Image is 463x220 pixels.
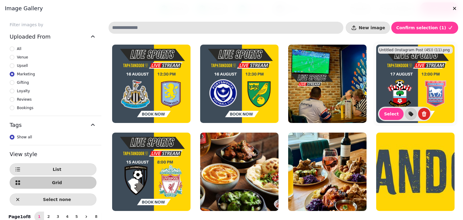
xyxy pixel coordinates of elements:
[10,46,96,116] div: Uploaded From
[391,22,458,34] button: Confirm selection (1)
[74,215,79,218] span: 5
[10,116,96,134] button: Tags
[10,177,96,189] button: Grid
[17,88,30,94] span: Loyalty
[17,63,28,69] span: Upsell
[6,214,33,220] p: Page 1 of 8
[379,48,450,52] p: Untitled (Instagram Post (45)) (11).png
[65,215,70,218] span: 4
[46,215,51,218] span: 2
[5,5,458,12] h3: Image gallery
[17,54,28,60] span: Venue
[376,45,455,123] img: Untitled (Instagram Post (45)) (11).png
[376,133,455,211] img: TAP&T logo 2 (4).jpg
[396,26,446,30] span: Confirm selection ( 1 )
[23,197,91,202] span: Select none
[55,215,60,218] span: 3
[112,133,191,211] img: Untitled (Instagram Post (45)) (10).png
[37,215,42,218] span: 1
[94,215,99,218] span: 8
[17,96,32,102] span: Reviews
[10,163,96,175] button: List
[17,71,35,77] span: Marketing
[17,46,21,52] span: All
[17,105,33,111] span: Bookings
[379,108,404,120] button: Select
[10,28,96,46] button: Uploaded From
[17,134,32,140] span: Show all
[200,133,279,211] img: Untitled design (57).png
[346,22,390,34] button: New image
[5,22,101,28] label: Filter images by
[23,167,91,171] span: List
[418,108,430,120] button: delete
[23,181,91,185] span: Grid
[288,45,367,123] img: Untitled (Instagram Post (45)) (12).png
[384,112,399,116] span: Select
[288,133,367,211] img: Sunday Lunch.jpg
[17,80,29,86] span: Gifting
[10,193,96,206] button: Select none
[359,26,385,30] span: New image
[200,45,279,123] img: Untitled (Instagram Post (45)) (14).png
[10,134,96,145] div: Tags
[112,45,191,123] img: Untitled (Instagram Post (45)) (15).png
[10,150,96,159] h3: View style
